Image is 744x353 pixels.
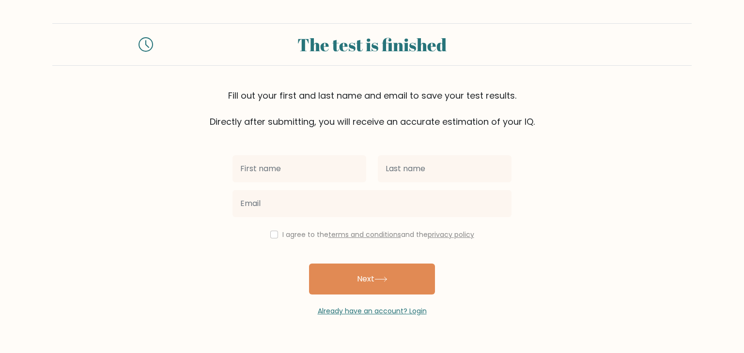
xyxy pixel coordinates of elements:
[428,230,474,239] a: privacy policy
[232,190,511,217] input: Email
[52,89,692,128] div: Fill out your first and last name and email to save your test results. Directly after submitting,...
[165,31,579,58] div: The test is finished
[309,264,435,294] button: Next
[232,155,366,182] input: First name
[328,230,401,239] a: terms and conditions
[378,155,511,182] input: Last name
[282,230,474,239] label: I agree to the and the
[318,306,427,316] a: Already have an account? Login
